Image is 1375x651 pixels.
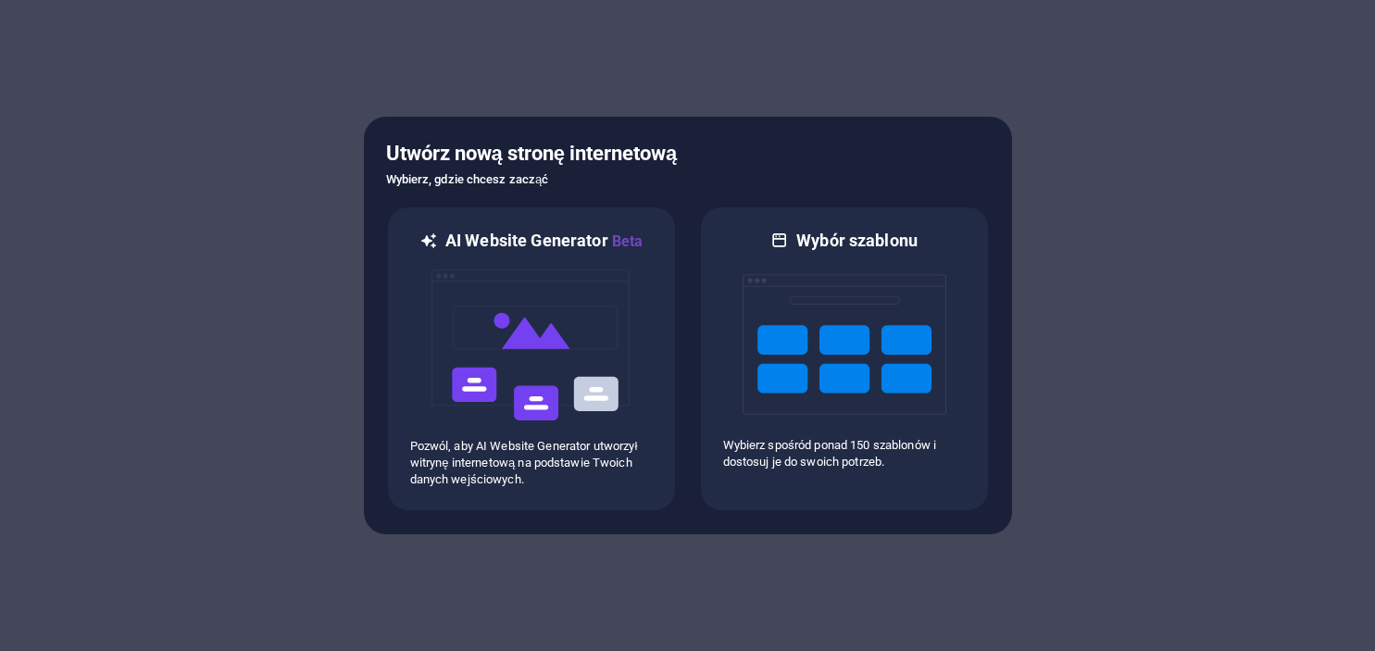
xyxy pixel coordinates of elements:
[796,230,918,252] h6: Wybór szablonu
[386,206,677,512] div: AI Website GeneratorBetaaiPozwól, aby AI Website Generator utworzył witrynę internetową na podsta...
[430,253,633,438] img: ai
[386,139,990,169] h5: Utwórz nową stronę internetową
[723,437,966,470] p: Wybierz spośród ponad 150 szablonów i dostosuj je do swoich potrzeb.
[445,230,643,253] h6: AI Website Generator
[608,232,644,250] span: Beta
[699,206,990,512] div: Wybór szablonuWybierz spośród ponad 150 szablonów i dostosuj je do swoich potrzeb.
[386,169,990,191] h6: Wybierz, gdzie chcesz zacząć
[410,438,653,488] p: Pozwól, aby AI Website Generator utworzył witrynę internetową na podstawie Twoich danych wejściow...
